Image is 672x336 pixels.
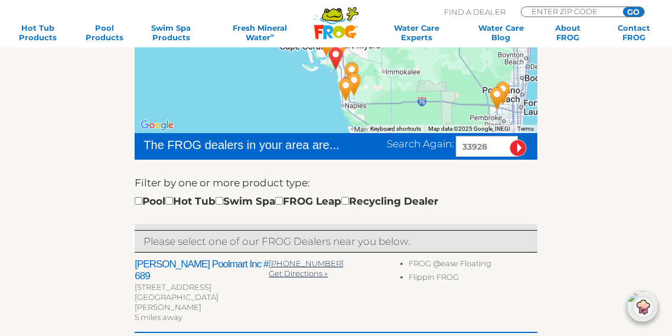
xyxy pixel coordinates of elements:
[517,125,534,132] a: Terms (opens in new tab)
[530,7,610,15] input: Zip Code Form
[135,193,438,209] div: Pool Hot Tub Swim Spa FROG Leap Recycling Dealer
[12,23,64,42] a: Hot TubProducts
[373,23,461,42] a: Water CareExperts
[135,175,310,190] label: Filter by one or more product type:
[541,23,593,42] a: AboutFROG
[409,272,537,286] li: Flippin FROG
[212,23,308,42] a: Fresh MineralWater∞
[270,32,275,38] sup: ∞
[608,23,660,42] a: ContactFROG
[143,136,340,154] div: The FROG dealers in your area are...
[269,269,328,278] a: Get Directions »
[627,291,658,322] img: openIcon
[338,57,366,89] div: Pinch-A-Penny #202 - 13 miles away.
[444,7,505,17] p: Find A Dealer
[475,23,527,42] a: Water CareBlog
[490,77,517,109] div: Pinch-A-Penny #055 - 99 miles away.
[623,7,644,17] input: GO
[322,42,350,74] div: ESTERO, FL 33928
[332,73,360,105] div: The Recreational Warehouse - Naples - 19 miles away.
[143,234,528,249] p: Please select one of our FROG Dealers near you below.
[341,68,368,100] div: Pinch-A-Penny #105E - 18 miles away.
[135,292,269,312] div: [GEOGRAPHIC_DATA][PERSON_NAME]
[135,282,269,292] div: [STREET_ADDRESS]
[135,259,269,282] h2: [PERSON_NAME] Poolmart Inc # 689
[138,118,177,133] a: Open this area in Google Maps (opens a new window)
[135,312,182,322] span: 5 miles away
[79,23,131,42] a: PoolProducts
[269,259,344,268] a: [PHONE_NUMBER]
[145,23,197,42] a: Swim SpaProducts
[387,138,454,150] span: Search Again:
[138,118,177,133] img: Google
[484,82,511,114] div: Pinch-A-Penny #120 - 96 miles away.
[370,125,421,133] button: Keyboard shortcuts
[409,259,537,272] li: FROG @ease Floating
[428,125,510,132] span: Map data ©2025 Google, INEGI
[510,140,527,157] input: Submit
